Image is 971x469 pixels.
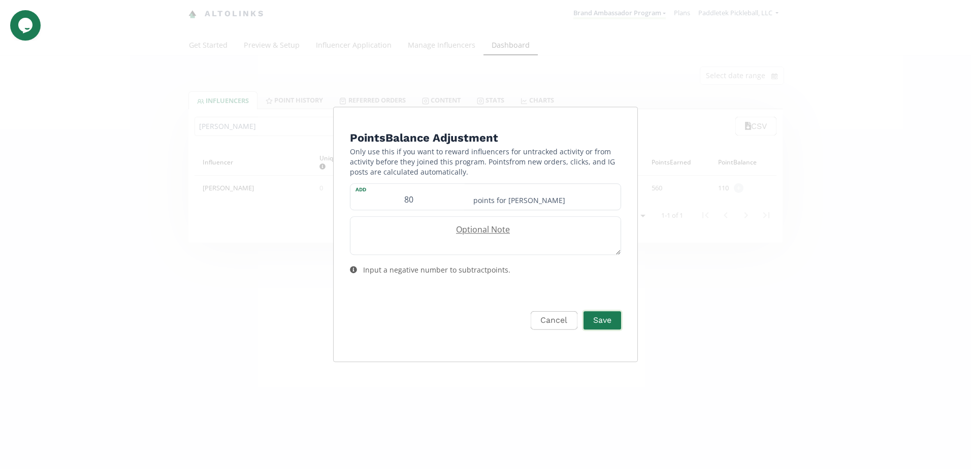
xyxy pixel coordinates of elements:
[333,107,638,362] div: Edit Program
[363,265,510,275] div: Input a negative number to subtract points .
[350,224,610,236] label: Optional Note
[10,10,43,41] iframe: chat widget
[350,129,621,147] h4: Points Balance Adjustment
[350,147,621,177] p: Only use this if you want to reward influencers for untracked activity or from activity before th...
[531,311,577,330] button: Cancel
[467,184,621,210] div: points for [PERSON_NAME]
[582,310,623,331] button: Save
[350,184,467,193] label: Add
